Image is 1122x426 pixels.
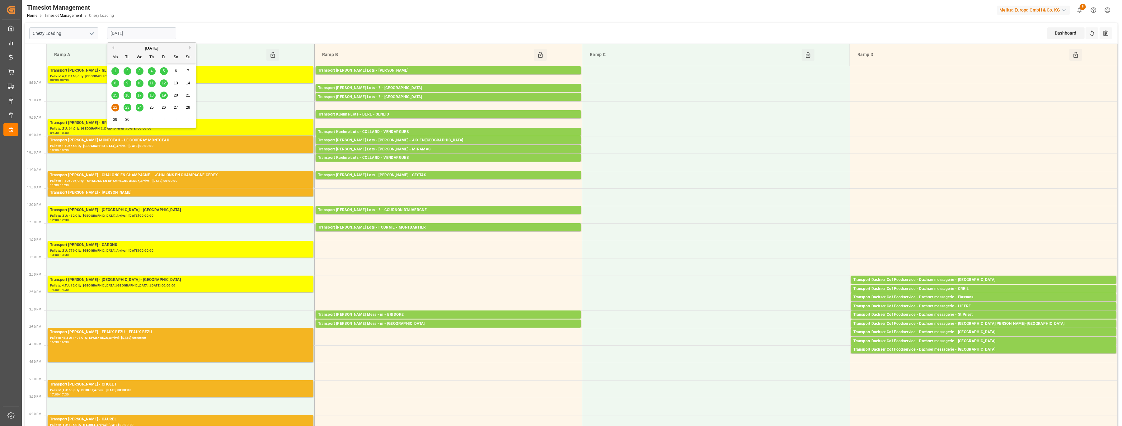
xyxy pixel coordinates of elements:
[29,377,41,381] span: 5:00 PM
[172,67,180,75] div: Choose Saturday, September 6th, 2025
[50,277,311,283] div: Transport [PERSON_NAME] - [GEOGRAPHIC_DATA] - [GEOGRAPHIC_DATA]
[148,79,156,87] div: Choose Thursday, September 11th, 2025
[318,178,579,184] div: Pallets: 4,TU: 490,City: [GEOGRAPHIC_DATA],Arrival: [DATE] 00:00:00
[174,81,178,85] span: 13
[29,27,98,39] input: Type to search/select
[50,288,59,291] div: 14:00
[853,294,1114,301] div: Transport Dachser Cof Foodservice - Dachser messagerie - Flassans
[50,219,59,221] div: 12:00
[59,288,60,291] div: -
[853,327,1114,332] div: Pallets: 1,TU: 60,City: [GEOGRAPHIC_DATA][PERSON_NAME],Arrival: [DATE] 00:00:00
[318,225,579,231] div: Transport [PERSON_NAME] Lots - FOURNIE - MONTBARTIER
[318,318,579,323] div: Pallets: ,TU: 19,City: [GEOGRAPHIC_DATA],Arrival: [DATE] 00:00:00
[126,81,129,85] span: 9
[59,253,60,256] div: -
[113,93,117,97] span: 15
[50,341,59,343] div: 15:30
[853,318,1114,323] div: Pallets: 1,TU: 26,City: St Priest,Arrival: [DATE] 00:00:00
[29,255,41,259] span: 1:30 PM
[50,393,59,396] div: 17:00
[111,116,119,124] div: Choose Monday, September 29th, 2025
[124,92,131,99] div: Choose Tuesday, September 16th, 2025
[318,321,579,327] div: Transport [PERSON_NAME] Mess - m - [GEOGRAPHIC_DATA]
[853,312,1114,318] div: Transport Dachser Cof Foodservice - Dachser messagerie - St Priest
[111,79,119,87] div: Choose Monday, September 8th, 2025
[27,13,37,18] a: Home
[27,220,41,224] span: 12:30 PM
[60,288,69,291] div: 14:30
[52,49,266,61] div: Ramp A
[29,343,41,346] span: 4:00 PM
[318,312,579,318] div: Transport [PERSON_NAME] Mess - m - BRIDORE
[60,131,69,134] div: 10:00
[114,81,116,85] span: 8
[184,79,192,87] div: Choose Sunday, September 14th, 2025
[853,338,1114,344] div: Transport Dachser Cof Foodservice - Dachser messagerie - [GEOGRAPHIC_DATA]
[113,105,117,110] span: 22
[186,105,190,110] span: 28
[125,105,129,110] span: 23
[318,94,579,100] div: Transport [PERSON_NAME] Lots - ? - [GEOGRAPHIC_DATA]
[27,186,41,189] span: 11:30 AM
[163,69,165,73] span: 5
[162,81,166,85] span: 12
[50,416,311,423] div: Transport [PERSON_NAME] - CAUREL
[137,105,141,110] span: 24
[162,105,166,110] span: 26
[60,253,69,256] div: 13:30
[50,79,59,82] div: 08:00
[126,69,129,73] span: 2
[160,92,168,99] div: Choose Friday, September 19th, 2025
[136,54,143,61] div: We
[318,207,579,213] div: Transport [PERSON_NAME] Lots - ? - COURNON D'AUVERGNE
[111,92,119,99] div: Choose Monday, September 15th, 2025
[853,344,1114,350] div: Pallets: ,TU: 88,City: [GEOGRAPHIC_DATA],Arrival: [DATE] 00:00:00
[318,91,579,97] div: Pallets: 13,TU: 210,City: [GEOGRAPHIC_DATA],Arrival: [DATE] 00:00:00
[148,92,156,99] div: Choose Thursday, September 18th, 2025
[184,67,192,75] div: Choose Sunday, September 7th, 2025
[1087,3,1101,17] button: Help Center
[318,68,579,74] div: Transport [PERSON_NAME] Lots - [PERSON_NAME]
[853,335,1114,341] div: Pallets: ,TU: 81,City: [GEOGRAPHIC_DATA],Arrival: [DATE] 00:00:00
[318,137,579,144] div: Transport [PERSON_NAME] Lots - [PERSON_NAME] - AIX EN [GEOGRAPHIC_DATA]
[149,93,153,97] span: 18
[124,54,131,61] div: Tu
[50,242,311,248] div: Transport [PERSON_NAME] - GARONS
[186,93,190,97] span: 21
[60,79,69,82] div: 08:30
[149,81,153,85] span: 11
[318,327,579,332] div: Pallets: 1,TU: ,City: [GEOGRAPHIC_DATA],Arrival: [DATE] 00:00:00
[174,105,178,110] span: 27
[27,3,114,12] div: Timeslot Management
[160,54,168,61] div: Fr
[318,172,579,178] div: Transport [PERSON_NAME] Lots - [PERSON_NAME] - CESTAS
[853,310,1114,315] div: Pallets: 2,TU: 46,City: LIFFRE,Arrival: [DATE] 00:00:00
[50,335,311,341] div: Pallets: 48,TU: 1498,City: EPAUX BEZU,Arrival: [DATE] 00:00:00
[853,286,1114,292] div: Transport Dachser Cof Foodservice - Dachser messagerie - CREIL
[114,69,116,73] span: 1
[60,184,69,187] div: 11:30
[172,79,180,87] div: Choose Saturday, September 13th, 2025
[50,283,311,288] div: Pallets: 4,TU: 12,City: [GEOGRAPHIC_DATA],[GEOGRAPHIC_DATA]: [DATE] 00:00:00
[997,6,1070,15] div: Melitta Europa GmbH & Co. KG
[50,190,311,196] div: Transport [PERSON_NAME] - [PERSON_NAME]
[186,81,190,85] span: 14
[853,301,1114,306] div: Pallets: 1,TU: 24,City: Flassans,Arrival: [DATE] 00:00:00
[318,231,579,236] div: Pallets: 2,TU: 62,City: MONTBARTIER,Arrival: [DATE] 00:00:00
[59,184,60,187] div: -
[29,290,41,294] span: 2:30 PM
[50,131,59,134] div: 09:30
[853,283,1114,288] div: Pallets: ,TU: 85,City: [GEOGRAPHIC_DATA],Arrival: [DATE] 00:00:00
[149,105,153,110] span: 25
[853,329,1114,335] div: Transport Dachser Cof Foodservice - Dachser messagerie - [GEOGRAPHIC_DATA]
[60,149,69,152] div: 10:30
[318,153,579,158] div: Pallets: 3,TU: 56,City: [GEOGRAPHIC_DATA],Arrival: [DATE] 00:00:00
[172,92,180,99] div: Choose Saturday, September 20th, 2025
[187,69,189,73] span: 7
[50,248,311,253] div: Pallets: ,TU: 779,City: [GEOGRAPHIC_DATA],Arrival: [DATE] 00:00:00
[172,54,180,61] div: Sa
[87,29,96,38] button: open menu
[853,347,1114,353] div: Transport Dachser Cof Foodservice - Dachser messagerie - [GEOGRAPHIC_DATA]
[184,92,192,99] div: Choose Sunday, September 21st, 2025
[50,213,311,219] div: Pallets: ,TU: 452,City: [GEOGRAPHIC_DATA],Arrival: [DATE] 00:00:00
